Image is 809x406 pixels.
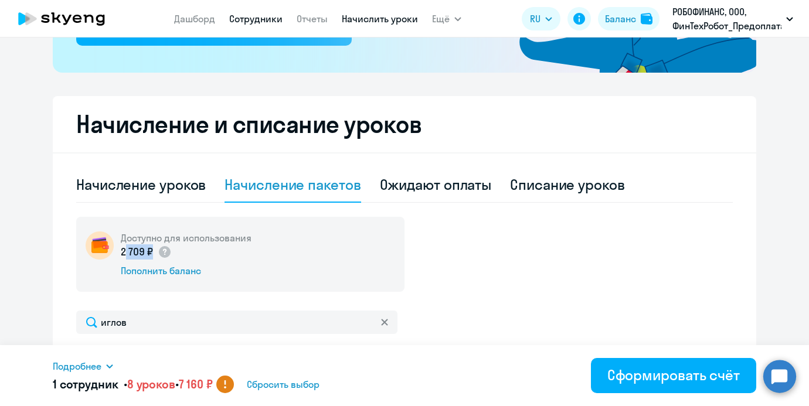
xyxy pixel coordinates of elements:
[174,13,215,25] a: Дашборд
[121,244,172,260] p: 2 709 ₽
[598,7,660,30] button: Балансbalance
[530,12,541,26] span: RU
[432,12,450,26] span: Ещё
[179,377,213,391] span: 7 160 ₽
[76,175,206,194] div: Начисление уроков
[672,5,781,33] p: РОБОФИНАНС, ООО, ФинТехРобот_Предоплата_Договор_2025 год.
[53,376,213,393] h5: 1 сотрудник • •
[121,231,251,244] h5: Доступно для использования
[297,13,328,25] a: Отчеты
[522,7,560,30] button: RU
[229,13,283,25] a: Сотрудники
[127,377,175,391] span: 8 уроков
[641,13,652,25] img: balance
[76,110,733,138] h2: Начисление и списание уроков
[53,359,101,373] span: Подробнее
[667,5,799,33] button: РОБОФИНАНС, ООО, ФинТехРобот_Предоплата_Договор_2025 год.
[121,264,251,277] div: Пополнить баланс
[86,231,114,260] img: wallet-circle.png
[380,175,492,194] div: Ожидают оплаты
[432,7,461,30] button: Ещё
[342,13,418,25] a: Начислить уроки
[607,366,740,384] div: Сформировать счёт
[605,12,636,26] div: Баланс
[225,175,361,194] div: Начисление пакетов
[76,311,397,334] input: Поиск по имени, email, продукту или статусу
[591,358,756,393] button: Сформировать счёт
[510,175,625,194] div: Списание уроков
[247,377,319,391] span: Сбросить выбор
